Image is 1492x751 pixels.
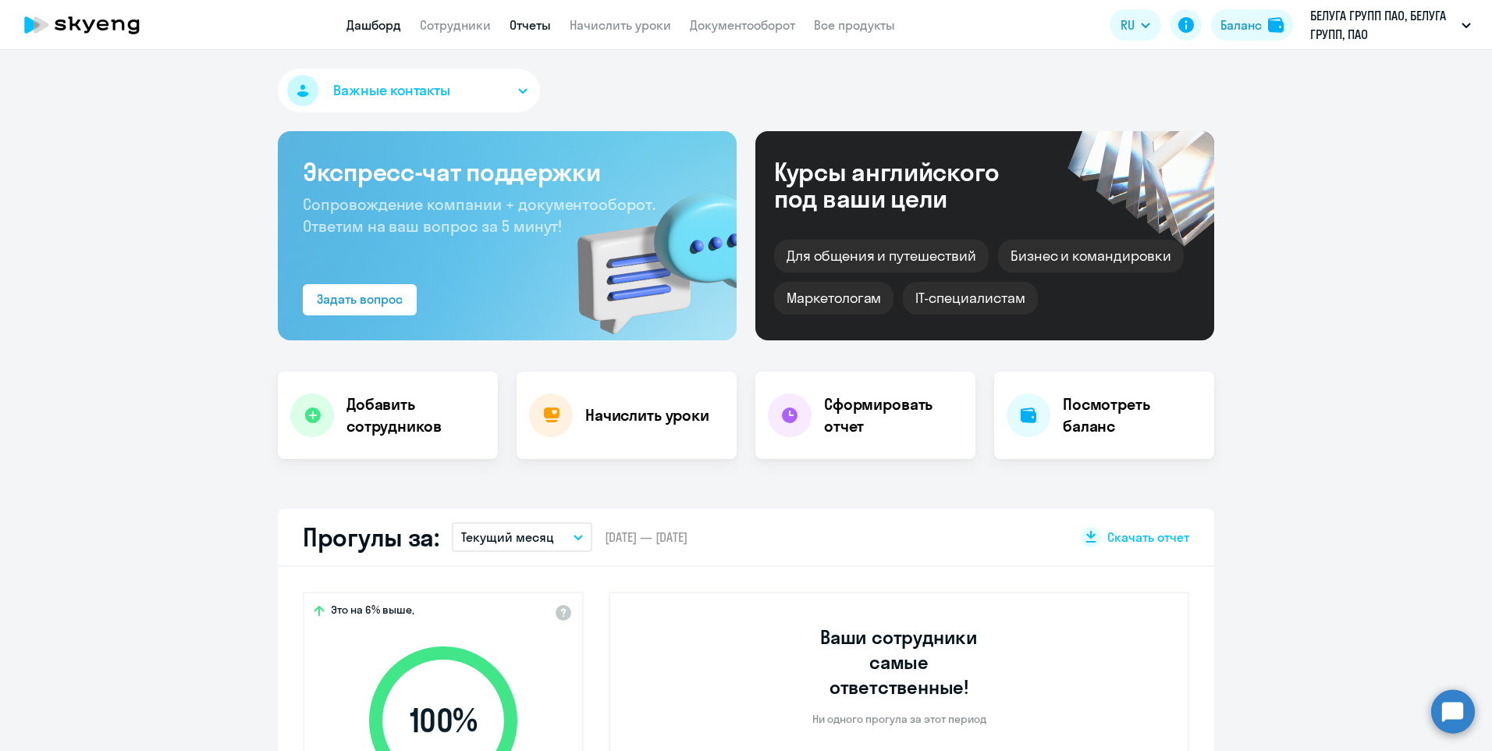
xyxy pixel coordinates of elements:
div: IT-специалистам [903,282,1037,315]
img: balance [1268,17,1284,33]
h4: Начислить уроки [585,404,709,426]
p: Текущий месяц [461,528,554,546]
span: Скачать отчет [1107,529,1189,546]
a: Все продукты [814,17,895,33]
h2: Прогулы за: [303,521,439,553]
h4: Добавить сотрудников [346,393,485,437]
button: БЕЛУГА ГРУПП ПАО, БЕЛУГА ГРУПП, ПАО [1302,6,1479,44]
span: RU [1121,16,1135,34]
p: Ни одного прогула за этот период [812,712,986,726]
a: Сотрудники [420,17,491,33]
div: Задать вопрос [317,290,403,308]
span: [DATE] — [DATE] [605,529,687,546]
img: bg-img [555,165,737,340]
button: Важные контакты [278,69,540,112]
a: Начислить уроки [570,17,671,33]
button: Задать вопрос [303,284,417,315]
span: Сопровождение компании + документооборот. Ответим на ваш вопрос за 5 минут! [303,194,655,236]
span: 100 % [353,702,533,739]
h3: Ваши сотрудники самые ответственные! [799,625,1000,699]
button: RU [1110,9,1161,41]
span: Это на 6% выше, [331,603,414,621]
div: Баланс [1220,16,1262,34]
a: Дашборд [346,17,401,33]
a: Документооборот [690,17,795,33]
button: Балансbalance [1211,9,1293,41]
a: Отчеты [510,17,551,33]
div: Курсы английского под ваши цели [774,158,1041,212]
h4: Сформировать отчет [824,393,963,437]
span: Важные контакты [333,80,450,101]
div: Маркетологам [774,282,893,315]
h4: Посмотреть баланс [1063,393,1202,437]
div: Бизнес и командировки [998,240,1184,272]
div: Для общения и путешествий [774,240,989,272]
p: БЕЛУГА ГРУПП ПАО, БЕЛУГА ГРУПП, ПАО [1310,6,1455,44]
h3: Экспресс-чат поддержки [303,156,712,187]
button: Текущий месяц [452,522,592,552]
